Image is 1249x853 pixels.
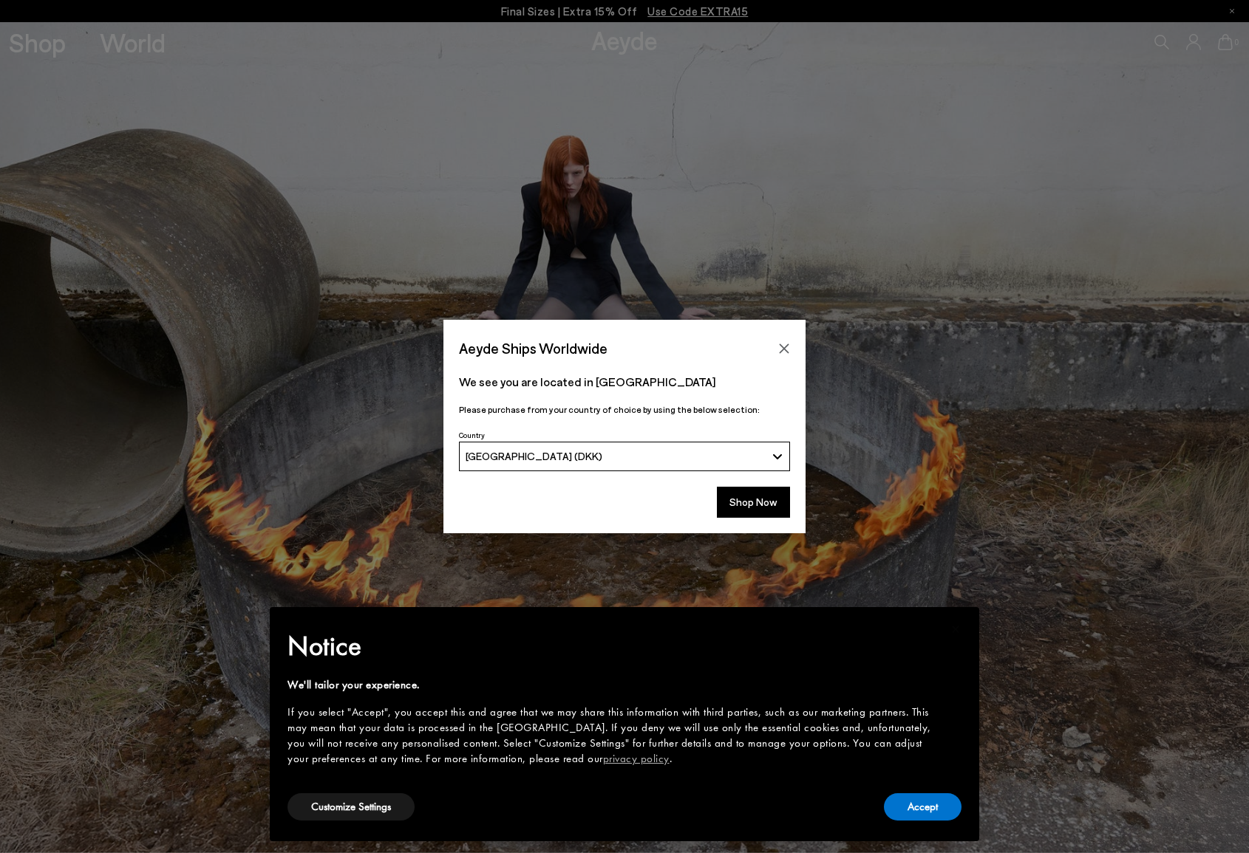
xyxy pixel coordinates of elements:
div: If you select "Accept", you accept this and agree that we may share this information with third p... [287,705,938,767]
button: Close [773,338,795,360]
span: Aeyde Ships Worldwide [459,335,608,361]
button: Accept [884,793,962,821]
a: privacy policy [603,751,670,766]
button: Shop Now [717,487,790,518]
p: Please purchase from your country of choice by using the below selection: [459,402,790,417]
span: × [951,617,961,640]
span: [GEOGRAPHIC_DATA] (DKK) [466,450,602,462]
p: We see you are located in [GEOGRAPHIC_DATA] [459,373,790,391]
span: Country [459,431,485,439]
button: Customize Settings [287,793,415,821]
h2: Notice [287,627,938,665]
div: We'll tailor your experience. [287,677,938,693]
button: Close this notice [938,612,973,647]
